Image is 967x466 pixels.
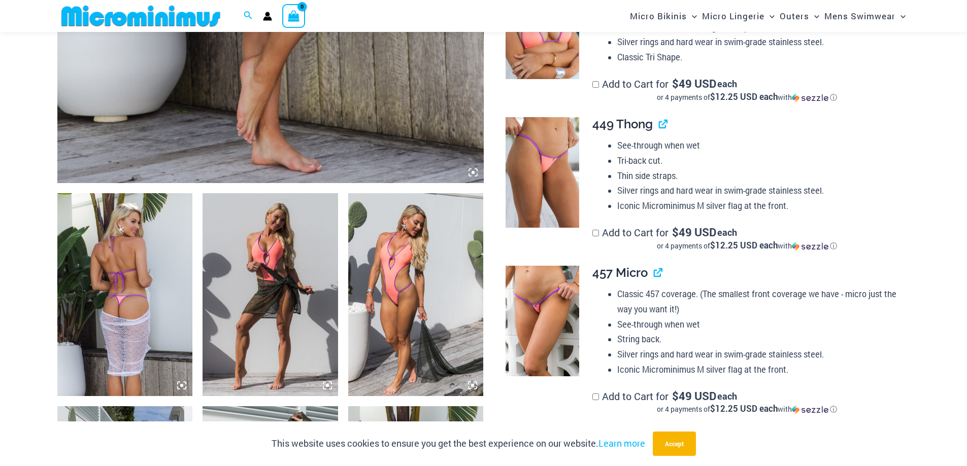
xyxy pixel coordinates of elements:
[672,227,716,237] span: 49 USD
[592,92,902,102] div: or 4 payments of$12.25 USD eachwithSezzle Click to learn more about Sezzle
[672,388,679,403] span: $
[592,117,653,131] span: 449 Thong
[592,241,902,251] div: or 4 payments of$12.25 USD eachwithSezzle Click to learn more about Sezzle
[592,393,599,400] input: Add to Cart for$49 USD eachor 4 payments of$12.25 USD eachwithSezzle Click to learn more about Se...
[699,3,777,29] a: Micro LingerieMenu ToggleMenu Toggle
[710,403,778,414] span: $12.25 USD each
[653,432,696,456] button: Accept
[717,391,737,401] span: each
[592,77,902,102] label: Add to Cart for
[710,239,778,251] span: $12.25 USD each
[617,198,902,213] li: Iconic Microminimus M silver flag at the front.
[717,79,737,89] span: each
[672,391,716,401] span: 49 USD
[630,3,687,29] span: Micro Bikinis
[792,405,828,414] img: Sezzle
[592,241,902,251] div: or 4 payments of with
[348,193,484,396] img: Wild Card Neon Bliss 819 One Piece St Martin 5996 Sarong 08
[895,3,906,29] span: Menu Toggle
[824,3,895,29] span: Mens Swimwear
[672,79,716,89] span: 49 USD
[617,153,902,168] li: Tri-back cut.
[617,183,902,198] li: Silver rings and hard wear in swim-grade stainless steel.
[717,227,737,237] span: each
[617,332,902,347] li: String back.
[792,242,828,251] img: Sezzle
[506,266,579,376] img: Wild Card Neon Bliss 312 Top 457 Micro 04
[792,93,828,102] img: Sezzle
[592,404,902,414] div: or 4 payments of$12.25 USD eachwithSezzle Click to learn more about Sezzle
[627,3,699,29] a: Micro BikinisMenu ToggleMenu Toggle
[617,34,902,50] li: Silver rings and hard wear in swim-grade stainless steel.
[598,437,645,449] a: Learn more
[687,3,697,29] span: Menu Toggle
[272,436,645,451] p: This website uses cookies to ensure you get the best experience on our website.
[617,347,902,362] li: Silver rings and hard wear in swim-grade stainless steel.
[592,92,902,102] div: or 4 payments of with
[617,168,902,184] li: Thin side straps.
[282,4,306,27] a: View Shopping Cart, empty
[822,3,908,29] a: Mens SwimwearMenu ToggleMenu Toggle
[617,317,902,332] li: See-through when wet
[672,76,679,91] span: $
[626,2,910,30] nav: Site Navigation
[710,91,778,102] span: $12.25 USD each
[57,5,224,27] img: MM SHOP LOGO FLAT
[592,265,648,280] span: 457 Micro
[592,226,902,251] label: Add to Cart for
[764,3,775,29] span: Menu Toggle
[617,362,902,377] li: Iconic Microminimus M silver flag at the front.
[506,117,579,228] img: Wild Card Neon Bliss 449 Thong 01
[672,225,679,239] span: $
[617,50,902,65] li: Classic Tri Shape.
[592,389,902,415] label: Add to Cart for
[617,138,902,153] li: See-through when wet
[617,286,902,316] li: Classic 457 coverage. (The smallest front coverage we have - micro just the way you want it!)
[777,3,822,29] a: OutersMenu ToggleMenu Toggle
[780,3,809,29] span: Outers
[592,404,902,414] div: or 4 payments of with
[592,230,599,236] input: Add to Cart for$49 USD eachor 4 payments of$12.25 USD eachwithSezzle Click to learn more about Se...
[809,3,819,29] span: Menu Toggle
[203,193,338,396] img: Wild Card Neon Bliss 819 One Piece St Martin 5996 Sarong 06
[263,12,272,21] a: Account icon link
[702,3,764,29] span: Micro Lingerie
[592,81,599,88] input: Add to Cart for$49 USD eachor 4 payments of$12.25 USD eachwithSezzle Click to learn more about Se...
[57,193,193,396] img: Wild Card Neon Bliss 819 One Piece St Martin 5996 Sarong 04
[244,10,253,23] a: Search icon link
